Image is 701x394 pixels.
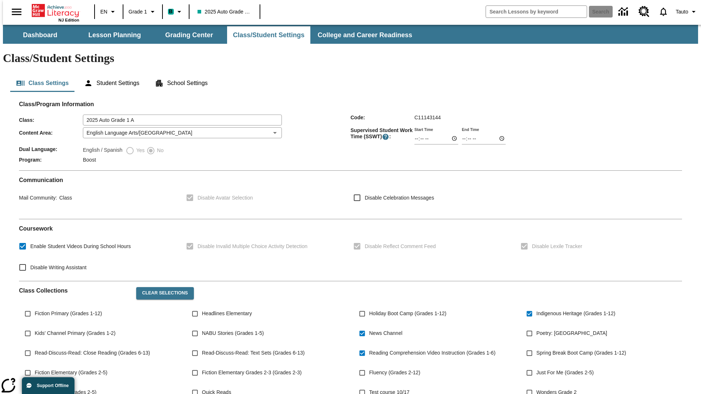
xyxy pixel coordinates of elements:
[10,74,74,92] button: Class Settings
[134,147,145,154] span: Yes
[35,369,107,376] span: Fiction Elementary (Grades 2-5)
[3,26,419,44] div: SubNavbar
[155,147,164,154] span: No
[35,349,150,357] span: Read-Discuss-Read: Close Reading (Grades 6-13)
[673,5,701,18] button: Profile/Settings
[365,243,436,250] span: Disable Reflect Comment Feed
[153,26,226,44] button: Grading Center
[350,115,414,120] span: Code :
[532,243,582,250] span: Disable Lexile Tracker
[227,26,310,44] button: Class/Student Settings
[369,310,447,317] span: Holiday Boot Camp (Grades 1-12)
[536,369,594,376] span: Just For Me (Grades 2-5)
[78,74,145,92] button: Student Settings
[19,195,57,201] span: Mail Community :
[202,369,302,376] span: Fiction Elementary Grades 2-3 (Grades 2-3)
[19,177,682,184] h2: Communication
[83,127,282,138] div: English Language Arts/[GEOGRAPHIC_DATA]
[198,8,252,16] span: 2025 Auto Grade 1 A
[654,2,673,21] a: Notifications
[202,349,304,357] span: Read-Discuss-Read: Text Sets (Grades 6-13)
[83,115,282,125] input: Class
[369,329,402,337] span: News Channel
[129,8,147,16] span: Grade 1
[536,349,626,357] span: Spring Break Boot Camp (Grades 1-12)
[22,377,74,394] button: Support Offline
[19,101,682,108] h2: Class/Program Information
[414,127,433,132] label: Start Time
[202,310,252,317] span: Headlines Elementary
[6,1,27,23] button: Open side menu
[19,117,83,123] span: Class :
[19,146,83,152] span: Dual Language :
[365,194,434,202] span: Disable Celebration Messages
[149,74,214,92] button: School Settings
[35,310,102,317] span: Fiction Primary (Grades 1-12)
[100,8,107,16] span: EN
[32,3,79,22] div: Home
[35,329,115,337] span: Kids' Channel Primary (Grades 1-2)
[350,127,414,140] span: Supervised Student Work Time (SSWT) :
[19,177,682,213] div: Communication
[19,157,83,163] span: Program :
[58,18,79,22] span: NJ Edition
[83,146,122,155] label: English / Spanish
[19,108,682,165] div: Class/Program Information
[78,26,151,44] button: Lesson Planning
[37,383,69,388] span: Support Offline
[30,264,87,271] span: Disable Writing Assistant
[462,127,479,132] label: End Time
[198,194,253,202] span: Disable Avatar Selection
[30,243,131,250] span: Enable Student Videos During School Hours
[19,130,83,136] span: Content Area :
[369,369,420,376] span: Fluency (Grades 2-12)
[32,3,79,18] a: Home
[19,225,682,232] h2: Course work
[614,2,634,22] a: Data Center
[57,195,72,201] span: Class
[536,310,615,317] span: Indigenous Heritage (Grades 1-12)
[198,243,307,250] span: Disable Invalid Multiple Choice Activity Detection
[312,26,418,44] button: College and Career Readiness
[97,5,120,18] button: Language: EN, Select a language
[676,8,688,16] span: Tauto
[165,5,187,18] button: Boost Class color is teal. Change class color
[4,26,77,44] button: Dashboard
[202,329,264,337] span: NABU Stories (Grades 1-5)
[536,329,607,337] span: Poetry: [GEOGRAPHIC_DATA]
[126,5,160,18] button: Grade: Grade 1, Select a grade
[3,51,698,65] h1: Class/Student Settings
[414,115,441,120] span: C11143144
[3,25,698,44] div: SubNavbar
[382,133,389,140] button: Supervised Student Work Time is the timeframe when students can take LevelSet and when lessons ar...
[634,2,654,22] a: Resource Center, Will open in new tab
[83,157,96,163] span: Boost
[169,7,173,16] span: B
[136,287,194,300] button: Clear Selections
[486,6,587,18] input: search field
[19,225,682,275] div: Coursework
[10,74,691,92] div: Class/Student Settings
[19,287,130,294] h2: Class Collections
[369,349,495,357] span: Reading Comprehension Video Instruction (Grades 1-6)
